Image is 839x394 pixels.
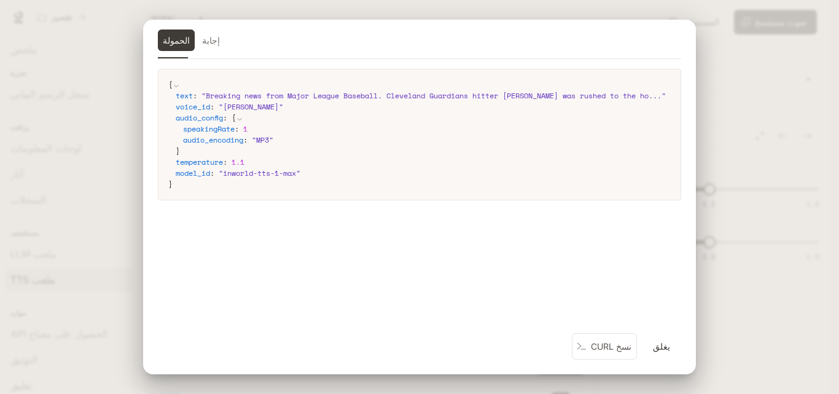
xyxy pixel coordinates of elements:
[183,135,671,146] div: :
[176,112,223,123] span: audio_config
[232,112,236,123] span: {
[176,168,671,179] div: :
[183,124,671,135] div: :
[591,341,631,352] font: نسخ CURL
[252,135,273,145] span: " MP3 "
[183,124,235,134] span: speakingRate
[232,157,244,167] span: 1.1
[201,90,666,101] span: " Breaking news from Major League Baseball. Cleveland Guardians hitter [PERSON_NAME] was rushed t...
[202,35,220,45] font: إجابة
[176,112,671,157] div: :
[653,341,670,351] font: يغلق
[176,101,671,112] div: :
[219,101,283,112] span: " [PERSON_NAME] "
[219,168,300,178] span: " inworld-tts-1-max "
[168,179,173,189] span: }
[176,157,223,167] span: temperature
[176,168,210,178] span: model_id
[243,124,248,134] span: 1
[176,146,180,156] span: }
[176,90,193,101] span: text
[163,35,190,45] font: الحمولة
[176,101,210,112] span: voice_id
[642,334,681,358] button: يغلق
[183,135,243,145] span: audio_encoding
[572,333,637,360] button: نسخ CURL
[176,90,671,101] div: :
[168,79,173,90] span: {
[176,157,671,168] div: :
